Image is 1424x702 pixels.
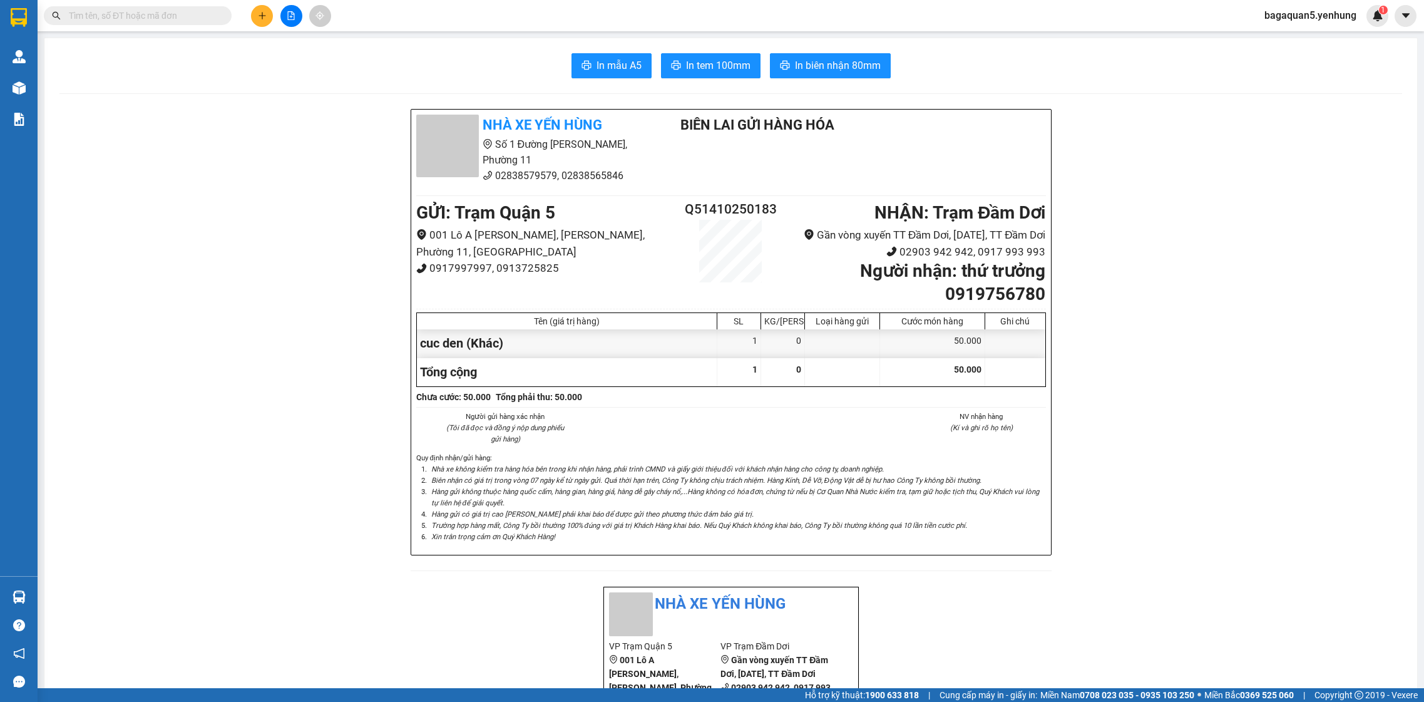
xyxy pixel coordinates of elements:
[717,329,761,358] div: 1
[431,487,1039,507] i: Hàng gửi không thuộc hàng quốc cấm, hàng gian, hàng giả, hàng dễ gây cháy nổ,...Hàng không có hóa...
[13,113,26,126] img: solution-icon
[886,246,897,257] span: phone
[671,60,681,72] span: printer
[13,648,25,659] span: notification
[883,316,981,326] div: Cước món hàng
[431,510,754,519] i: Hàng gửi có giá trị cao [PERSON_NAME] phải khai báo để được gửi theo phương thức đảm bảo giá trị.
[597,58,642,73] span: In mẫu A5
[1355,691,1363,699] span: copyright
[783,244,1045,261] li: 02903 942 942, 0917 993 993
[720,639,832,653] li: VP Trạm Đầm Dơi
[431,465,884,473] i: Nhà xe không kiểm tra hàng hóa bên trong khi nhận hàng, phải trình CMND và giấy giới thiệu đối vớ...
[13,619,25,631] span: question-circle
[680,117,834,133] b: BIÊN LAI GỬI HÀNG HÓA
[416,229,427,240] span: environment
[13,81,26,95] img: warehouse-icon
[13,676,25,688] span: message
[496,392,582,402] b: Tổng phải thu: 50.000
[1395,5,1416,27] button: caret-down
[804,229,814,240] span: environment
[609,655,618,664] span: environment
[446,423,564,443] i: (Tôi đã đọc và đồng ý nộp dung phiếu gửi hàng)
[11,8,27,27] img: logo-vxr
[416,227,679,260] li: 001 Lô A [PERSON_NAME], [PERSON_NAME], Phường 11, [GEOGRAPHIC_DATA]
[420,364,477,379] span: Tổng cộng
[69,9,217,23] input: Tìm tên, số ĐT hoặc mã đơn
[416,392,491,402] b: Chưa cước : 50.000
[416,137,649,168] li: Số 1 Đường [PERSON_NAME], Phường 11
[287,11,295,20] span: file-add
[483,170,493,180] span: phone
[796,364,801,374] span: 0
[609,592,853,616] li: Nhà xe Yến Hùng
[752,364,757,374] span: 1
[13,591,26,604] img: warehouse-icon
[874,202,1045,223] b: NHẬN : Trạm Đầm Dơi
[258,11,267,20] span: plus
[686,58,750,73] span: In tem 100mm
[720,316,757,326] div: SL
[865,690,919,700] strong: 1900 633 818
[315,11,324,20] span: aim
[483,117,602,133] b: Nhà xe Yến Hùng
[988,316,1042,326] div: Ghi chú
[1204,688,1294,702] span: Miền Bắc
[483,139,493,149] span: environment
[860,261,1045,304] b: Người nhận : thứ trưởng 0919756780
[431,521,967,530] i: Trường hợp hàng mất, Công Ty bồi thường 100% đúng với giá trị Khách Hàng khai báo. Nếu Quý Khách ...
[13,50,26,63] img: warehouse-icon
[940,688,1037,702] span: Cung cấp máy in - giấy in:
[581,60,592,72] span: printer
[1197,693,1201,698] span: ⚪️
[431,476,981,485] i: Biên nhận có giá trị trong vòng 07 ngày kể từ ngày gửi. Quá thời hạn trên, Công Ty không chịu trá...
[770,53,891,78] button: printerIn biên nhận 80mm
[917,411,1046,422] li: NV nhận hàng
[783,227,1045,244] li: Gần vòng xuyến TT Đầm Dơi, [DATE], TT Đầm Dơi
[309,5,331,27] button: aim
[954,364,981,374] span: 50.000
[431,532,555,541] i: Xin trân trọng cảm ơn Quý Khách Hàng!
[808,316,876,326] div: Loại hàng gửi
[761,329,805,358] div: 0
[416,202,555,223] b: GỬI : Trạm Quận 5
[805,688,919,702] span: Hỗ trợ kỹ thuật:
[780,60,790,72] span: printer
[416,260,679,277] li: 0917997997, 0913725825
[571,53,652,78] button: printerIn mẫu A5
[1379,6,1388,14] sup: 1
[441,411,570,422] li: Người gửi hàng xác nhận
[1381,6,1385,14] span: 1
[720,655,828,679] b: Gần vòng xuyến TT Đầm Dơi, [DATE], TT Đầm Dơi
[1254,8,1366,23] span: bagaquan5.yenhung
[720,655,729,664] span: environment
[661,53,761,78] button: printerIn tem 100mm
[928,688,930,702] span: |
[416,168,649,183] li: 02838579579, 02838565846
[609,639,721,653] li: VP Trạm Quận 5
[720,683,729,691] span: phone
[1400,10,1411,21] span: caret-down
[1040,688,1194,702] span: Miền Nam
[420,316,714,326] div: Tên (giá trị hàng)
[52,11,61,20] span: search
[280,5,302,27] button: file-add
[679,199,784,220] h2: Q51410250183
[1303,688,1305,702] span: |
[795,58,881,73] span: In biên nhận 80mm
[1240,690,1294,700] strong: 0369 525 060
[251,5,273,27] button: plus
[416,263,427,274] span: phone
[950,423,1013,432] i: (Kí và ghi rõ họ tên)
[880,329,985,358] div: 50.000
[1372,10,1383,21] img: icon-new-feature
[764,316,801,326] div: KG/[PERSON_NAME]
[417,329,717,358] div: cuc den (Khác)
[416,452,1046,543] div: Quy định nhận/gửi hàng :
[1080,690,1194,700] strong: 0708 023 035 - 0935 103 250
